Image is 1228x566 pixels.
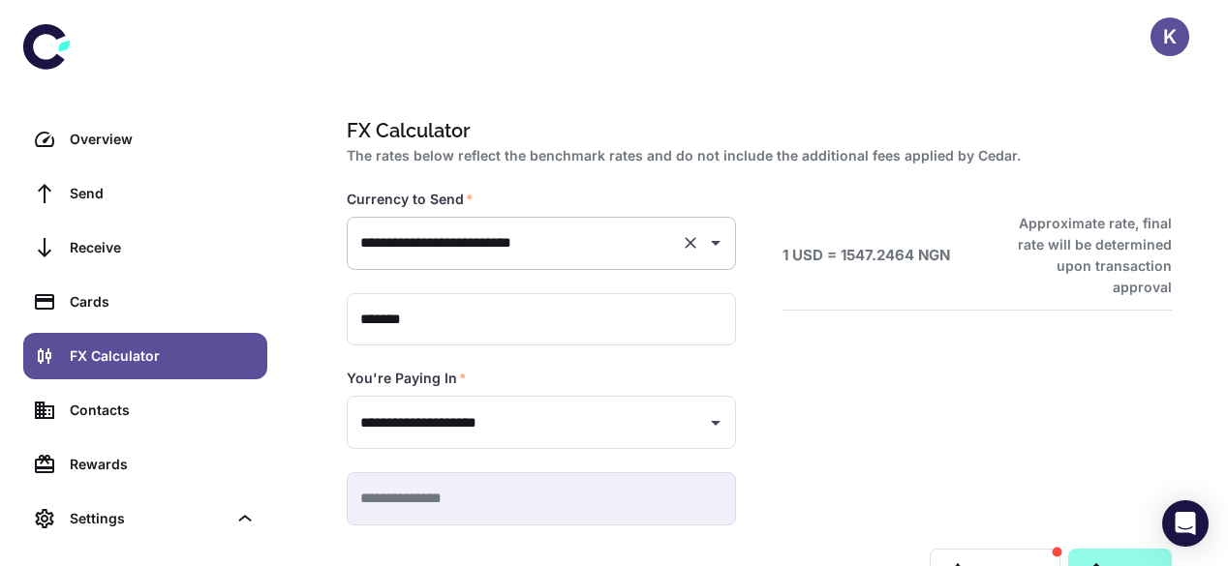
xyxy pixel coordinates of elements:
div: Receive [70,237,256,258]
div: Contacts [70,400,256,421]
h1: FX Calculator [347,116,1164,145]
a: Cards [23,279,267,325]
a: FX Calculator [23,333,267,379]
h6: 1 USD = 1547.2464 NGN [783,245,950,267]
a: Contacts [23,387,267,433]
div: Settings [70,508,227,529]
h6: Approximate rate, final rate will be determined upon transaction approval [997,213,1172,298]
div: Overview [70,129,256,150]
button: K [1151,17,1189,56]
a: Rewards [23,441,267,488]
a: Overview [23,116,267,163]
div: FX Calculator [70,345,256,367]
button: Open [702,409,729,436]
label: You're Paying In [347,369,467,388]
div: Settings [23,495,267,542]
div: Open Intercom Messenger [1162,500,1209,547]
a: Receive [23,224,267,271]
button: Clear [677,229,704,256]
div: Rewards [70,454,256,475]
div: Cards [70,291,256,313]
button: Open [702,229,729,256]
a: Send [23,170,267,217]
div: Send [70,183,256,204]
label: Currency to Send [347,190,474,209]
